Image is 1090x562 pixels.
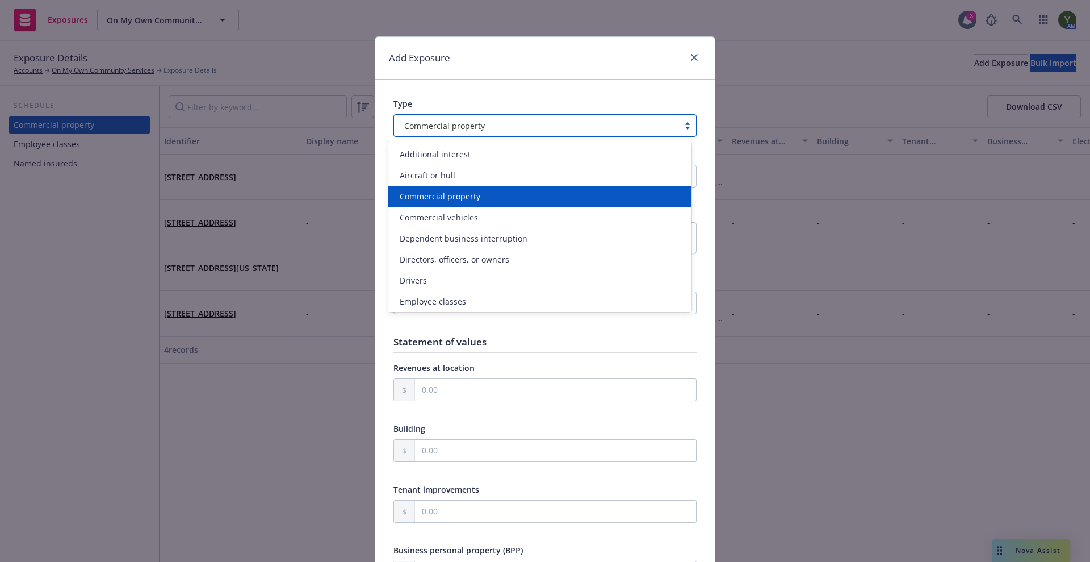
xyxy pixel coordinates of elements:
[415,440,696,461] input: 0.00
[393,98,412,109] span: Type
[400,169,455,181] span: Aircraft or hull
[400,295,466,307] span: Employee classes
[393,363,475,373] span: Revenues at location
[400,274,427,286] span: Drivers
[393,423,425,434] span: Building
[400,190,480,202] span: Commercial property
[404,120,485,132] span: Commercial property
[400,211,478,223] span: Commercial vehicles
[393,484,479,495] span: Tenant improvements
[415,379,696,401] input: 0.00
[400,120,673,132] span: Commercial property
[400,253,509,265] span: Directors, officers, or owners
[415,501,696,522] input: 0.00
[400,232,527,244] span: Dependent business interruption
[687,51,701,64] a: close
[400,148,471,160] span: Additional interest
[393,545,523,556] span: Business personal property (BPP)
[389,51,450,65] h1: Add Exposure
[393,336,697,348] h1: Statement of values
